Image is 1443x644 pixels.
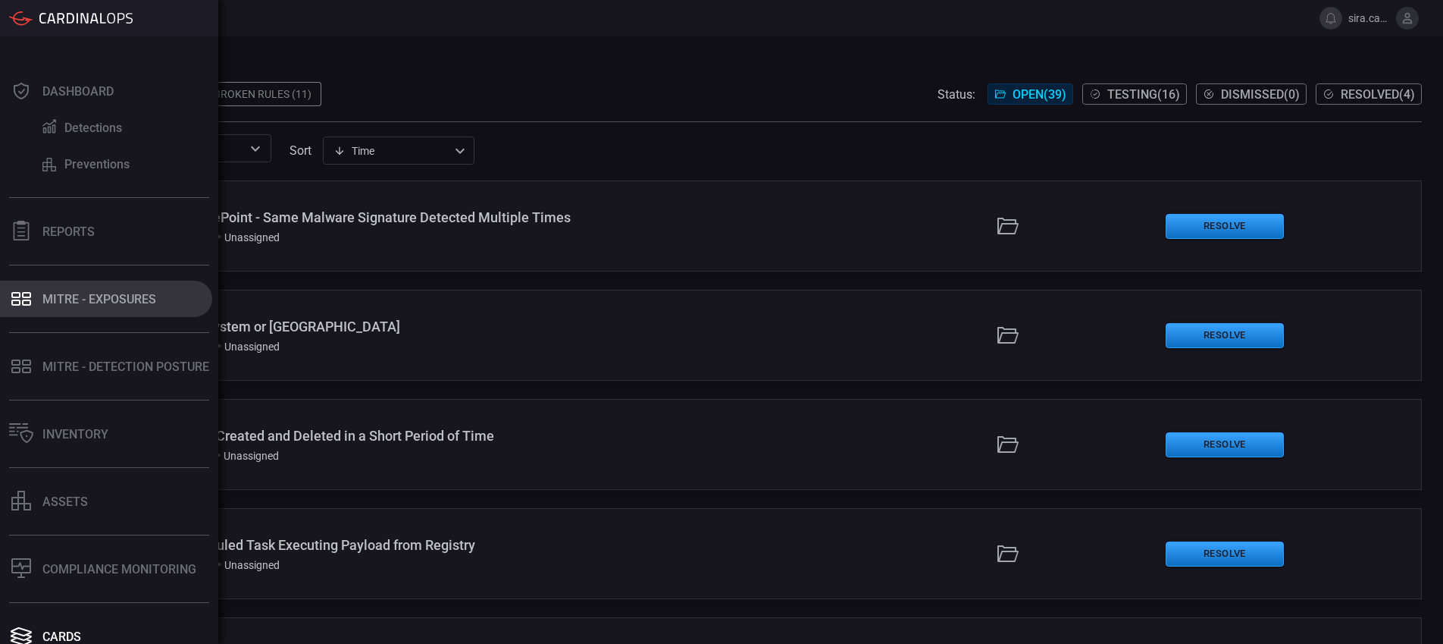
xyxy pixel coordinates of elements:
[1107,87,1180,102] span: Testing ( 16 )
[245,138,266,159] button: Open
[988,83,1073,105] button: Open(39)
[209,231,280,243] div: Unassigned
[42,360,209,374] div: MITRE - Detection Posture
[113,428,588,444] div: Okta - API Token Created and Deleted in a Short Period of Time
[42,562,196,576] div: Compliance Monitoring
[64,121,122,135] div: Detections
[1341,87,1415,102] span: Resolved ( 4 )
[1221,87,1300,102] span: Dismissed ( 0 )
[937,87,975,102] span: Status:
[205,82,321,106] div: Broken Rules (11)
[113,537,588,553] div: Windows - Scheduled Task Executing Payload from Registry
[1316,83,1422,105] button: Resolved(4)
[42,495,88,509] div: assets
[1082,83,1187,105] button: Testing(16)
[42,292,156,306] div: MITRE - Exposures
[42,84,114,99] div: Dashboard
[209,559,280,571] div: Unassigned
[1166,542,1284,567] button: Resolve
[1166,214,1284,239] button: Resolve
[290,143,311,158] label: sort
[333,143,450,159] div: Time
[42,427,108,441] div: Inventory
[113,319,588,335] div: AWS - EFS File System or Mount Deleted
[1166,432,1284,457] button: Resolve
[1196,83,1307,105] button: Dismissed(0)
[42,225,95,239] div: Reports
[64,157,130,171] div: Preventions
[113,209,588,225] div: Office 365 - SharePoint - Same Malware Signature Detected Multiple Times
[209,341,280,353] div: Unassigned
[208,450,279,462] div: Unassigned
[1348,12,1390,24] span: sira.casper
[1166,323,1284,348] button: Resolve
[1013,87,1066,102] span: Open ( 39 )
[42,630,81,644] div: Cards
